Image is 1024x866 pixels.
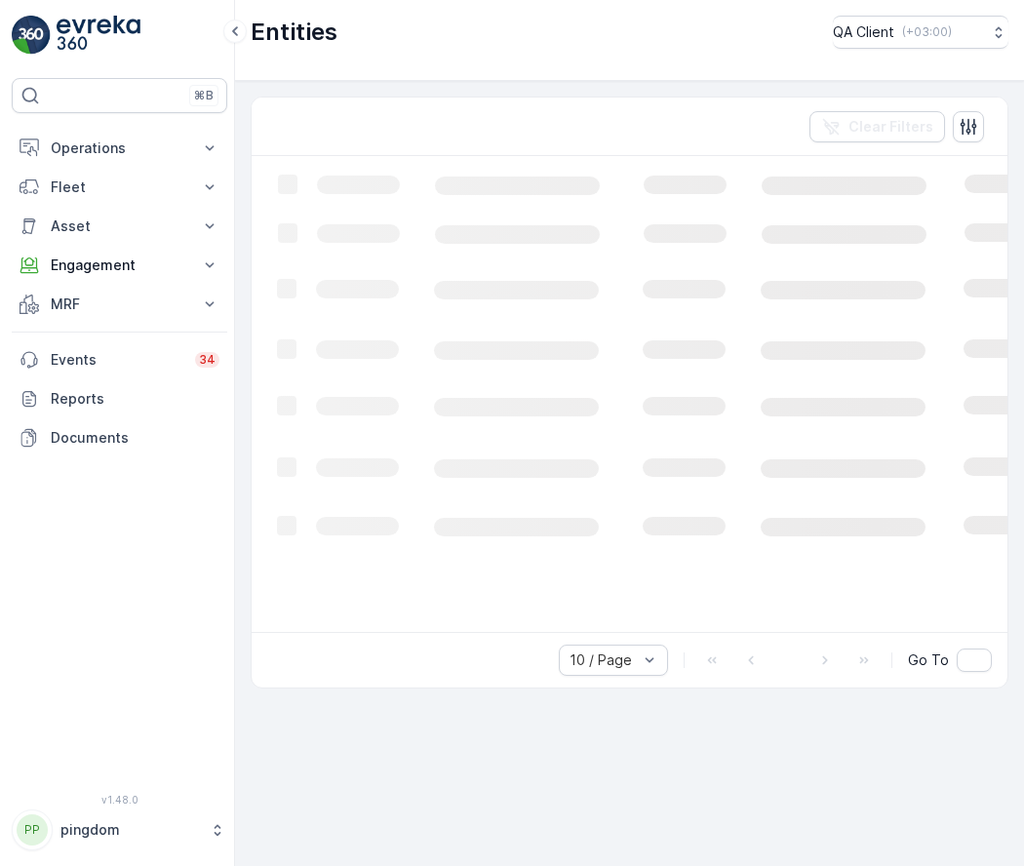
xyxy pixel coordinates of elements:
p: 34 [199,352,216,368]
img: logo [12,16,51,55]
p: Fleet [51,177,188,197]
button: Operations [12,129,227,168]
p: ( +03:00 ) [902,24,952,40]
button: QA Client(+03:00) [833,16,1008,49]
button: Engagement [12,246,227,285]
p: Asset [51,216,188,236]
p: Entities [251,17,337,48]
p: ⌘B [194,88,214,103]
p: Events [51,350,183,370]
a: Events34 [12,340,227,379]
p: Clear Filters [848,117,933,137]
div: PP [17,814,48,846]
button: MRF [12,285,227,324]
span: v 1.48.0 [12,794,227,806]
p: pingdom [60,820,200,840]
img: logo_light-DOdMpM7g.png [57,16,140,55]
span: Go To [908,650,949,670]
button: Asset [12,207,227,246]
p: Documents [51,428,219,448]
a: Documents [12,418,227,457]
p: Reports [51,389,219,409]
a: Reports [12,379,227,418]
p: Engagement [51,256,188,275]
p: MRF [51,295,188,314]
p: Operations [51,138,188,158]
button: Clear Filters [809,111,945,142]
button: Fleet [12,168,227,207]
p: QA Client [833,22,894,42]
button: PPpingdom [12,809,227,850]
